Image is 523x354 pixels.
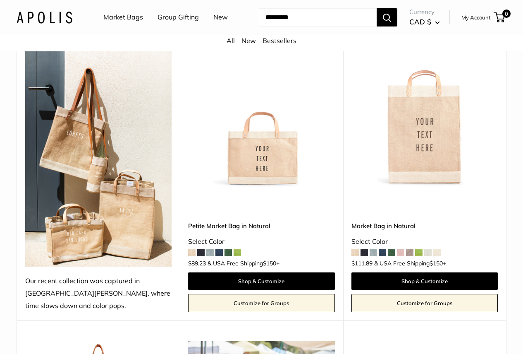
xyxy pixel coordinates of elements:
[158,11,199,24] a: Group Gifting
[188,41,334,188] a: Petite Market Bag in Naturaldescription_Effortless style that elevates every moment
[351,294,498,312] a: Customize for Groups
[374,260,446,266] span: & USA Free Shipping +
[409,17,431,26] span: CAD $
[351,272,498,290] a: Shop & Customize
[188,294,334,312] a: Customize for Groups
[25,275,172,312] div: Our recent collection was captured in [GEOGRAPHIC_DATA][PERSON_NAME], where time slows down and c...
[351,41,498,188] img: Market Bag in Natural
[188,260,206,266] span: $89.23
[409,6,440,18] span: Currency
[17,11,72,23] img: Apolis
[461,12,491,22] a: My Account
[259,8,377,26] input: Search...
[263,36,296,45] a: Bestsellers
[351,236,498,248] div: Select Color
[502,10,511,18] span: 0
[188,236,334,248] div: Select Color
[351,41,498,188] a: Market Bag in NaturalMarket Bag in Natural
[188,41,334,188] img: Petite Market Bag in Natural
[213,11,228,24] a: New
[241,36,256,45] a: New
[494,12,505,22] a: 0
[409,15,440,29] button: CAD $
[188,272,334,290] a: Shop & Customize
[377,8,397,26] button: Search
[227,36,235,45] a: All
[103,11,143,24] a: Market Bags
[263,260,276,267] span: $150
[430,260,443,267] span: $150
[25,41,172,267] img: Our recent collection was captured in Todos Santos, where time slows down and color pops.
[351,260,373,266] span: $111.89
[351,221,498,231] a: Market Bag in Natural
[188,221,334,231] a: Petite Market Bag in Natural
[208,260,279,266] span: & USA Free Shipping +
